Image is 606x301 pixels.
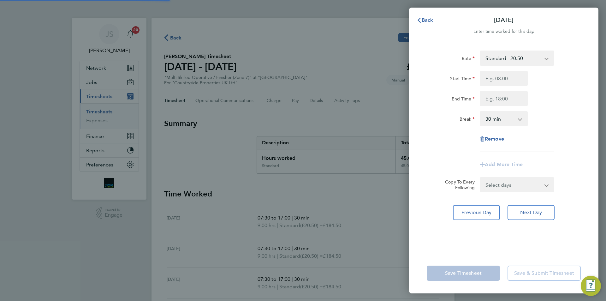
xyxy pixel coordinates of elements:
p: [DATE] [494,16,514,25]
label: Start Time [450,76,475,83]
span: Previous Day [461,209,492,216]
span: Remove [485,136,504,142]
button: Back [410,14,440,27]
div: Enter time worked for this day. [409,28,598,35]
span: Next Day [520,209,542,216]
label: End Time [452,96,475,104]
label: Rate [462,56,475,63]
button: Next Day [508,205,555,220]
button: Remove [480,136,504,141]
input: E.g. 18:00 [480,91,528,106]
span: Back [422,17,433,23]
label: Break [460,116,475,124]
button: Previous Day [453,205,500,220]
label: Copy To Every Following [440,179,475,190]
button: Engage Resource Center [581,276,601,296]
input: E.g. 08:00 [480,71,528,86]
